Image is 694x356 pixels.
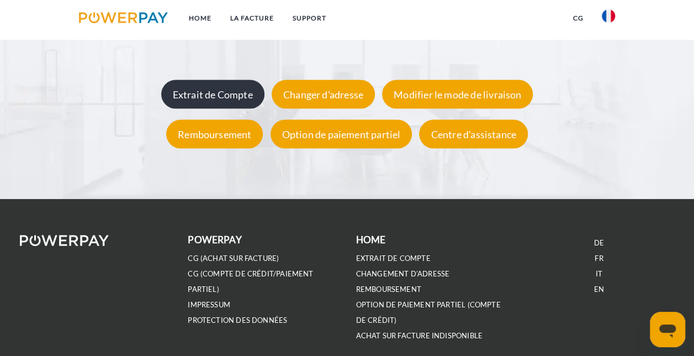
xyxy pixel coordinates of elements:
div: Modifier le mode de livraison [382,80,533,109]
img: fr [602,9,615,23]
a: IMPRESSUM [188,300,230,310]
a: OPTION DE PAIEMENT PARTIEL (Compte de crédit) [356,300,501,325]
a: FR [595,254,603,263]
img: logo-powerpay.svg [79,12,168,23]
a: Centre d'assistance [416,128,530,140]
a: EN [594,285,604,294]
a: IT [596,269,602,279]
iframe: Bouton de lancement de la fenêtre de messagerie [650,312,685,347]
a: CG (Compte de crédit/paiement partiel) [188,269,313,294]
a: Remboursement [163,128,266,140]
a: Support [283,8,336,28]
b: Home [356,234,386,245]
img: logo-powerpay-white.svg [20,235,109,246]
a: ACHAT SUR FACTURE INDISPONIBLE [356,331,483,341]
a: Changer d'adresse [269,88,378,101]
a: Home [179,8,221,28]
div: Remboursement [166,120,263,149]
div: Changer d'adresse [272,80,375,109]
b: POWERPAY [188,234,241,245]
a: REMBOURSEMENT [356,285,421,294]
a: Changement d'adresse [356,269,450,279]
a: Option de paiement partiel [268,128,415,140]
div: Centre d'assistance [419,120,527,149]
a: Modifier le mode de livraison [379,88,536,101]
a: PROTECTION DES DONNÉES [188,316,287,325]
a: EXTRAIT DE COMPTE [356,254,431,263]
a: CG [563,8,592,28]
a: CG (achat sur facture) [188,254,279,263]
div: Extrait de Compte [161,80,264,109]
a: LA FACTURE [221,8,283,28]
a: DE [594,238,604,248]
div: Option de paiement partiel [271,120,412,149]
a: Extrait de Compte [158,88,267,101]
